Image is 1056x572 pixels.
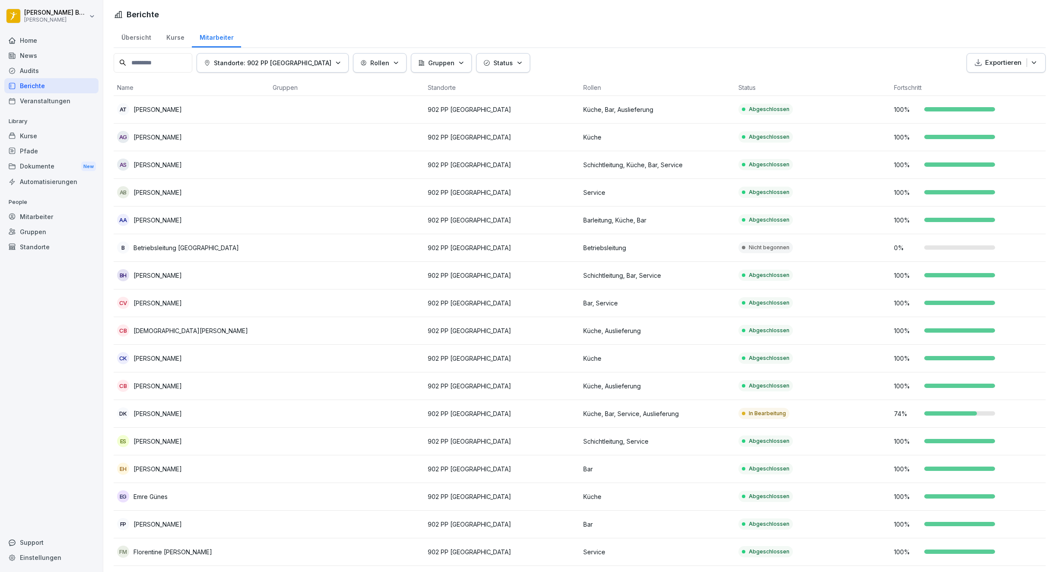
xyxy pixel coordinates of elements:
p: 902 PP [GEOGRAPHIC_DATA] [428,381,576,391]
p: [PERSON_NAME] [134,299,182,308]
div: EH [117,463,129,475]
p: 902 PP [GEOGRAPHIC_DATA] [428,547,576,556]
p: Rollen [370,58,389,67]
p: Abgeschlossen [749,133,789,141]
p: Barleitung, Küche, Bar [583,216,732,225]
p: Abgeschlossen [749,161,789,168]
div: CB [117,380,129,392]
p: Abgeschlossen [749,327,789,334]
p: 902 PP [GEOGRAPHIC_DATA] [428,133,576,142]
p: [PERSON_NAME] [134,160,182,169]
p: [PERSON_NAME] [134,271,182,280]
p: 0 % [894,243,920,252]
div: Dokumente [4,159,99,175]
p: 902 PP [GEOGRAPHIC_DATA] [428,243,576,252]
p: 902 PP [GEOGRAPHIC_DATA] [428,105,576,114]
p: Abgeschlossen [749,354,789,362]
a: Übersicht [114,25,159,48]
div: CK [117,352,129,364]
p: Küche, Bar, Auslieferung [583,105,732,114]
p: Schichtleitung, Küche, Bar, Service [583,160,732,169]
p: 902 PP [GEOGRAPHIC_DATA] [428,188,576,197]
p: 100 % [894,381,920,391]
p: 100 % [894,105,920,114]
p: Abgeschlossen [749,493,789,500]
div: Veranstaltungen [4,93,99,108]
p: Küche [583,492,732,501]
p: Abgeschlossen [749,216,789,224]
a: News [4,48,99,63]
p: [PERSON_NAME] [134,381,182,391]
button: Rollen [353,53,407,73]
th: Fortschritt [891,79,1046,96]
p: 100 % [894,160,920,169]
p: 902 PP [GEOGRAPHIC_DATA] [428,299,576,308]
div: AS [117,159,129,171]
p: 902 PP [GEOGRAPHIC_DATA] [428,326,576,335]
div: EG [117,490,129,502]
p: Library [4,114,99,128]
p: Service [583,188,732,197]
a: Standorte [4,239,99,254]
a: Audits [4,63,99,78]
p: [PERSON_NAME] [24,17,87,23]
p: Küche, Bar, Service, Auslieferung [583,409,732,418]
p: 100 % [894,437,920,446]
p: 100 % [894,188,920,197]
th: Name [114,79,269,96]
div: CB [117,324,129,337]
div: Mitarbeiter [192,25,241,48]
div: New [81,162,96,172]
div: Automatisierungen [4,174,99,189]
p: 100 % [894,133,920,142]
div: FP [117,518,129,530]
a: Einstellungen [4,550,99,565]
a: Kurse [4,128,99,143]
p: Bar [583,464,732,473]
p: Abgeschlossen [749,520,789,528]
div: B [117,242,129,254]
p: [PERSON_NAME] [134,133,182,142]
p: In Bearbeitung [749,410,786,417]
p: Abgeschlossen [749,465,789,473]
p: 100 % [894,547,920,556]
p: Abgeschlossen [749,299,789,307]
p: Schichtleitung, Bar, Service [583,271,732,280]
p: Betriebsleitung [GEOGRAPHIC_DATA] [134,243,239,252]
p: [DEMOGRAPHIC_DATA][PERSON_NAME] [134,326,248,335]
div: DK [117,407,129,419]
p: 100 % [894,299,920,308]
p: 100 % [894,492,920,501]
a: Gruppen [4,224,99,239]
p: 902 PP [GEOGRAPHIC_DATA] [428,520,576,529]
div: AB [117,186,129,198]
p: [PERSON_NAME] [134,216,182,225]
p: Nicht begonnen [749,244,789,251]
p: [PERSON_NAME] [134,354,182,363]
p: [PERSON_NAME] [134,188,182,197]
p: 902 PP [GEOGRAPHIC_DATA] [428,354,576,363]
p: 100 % [894,216,920,225]
a: Pfade [4,143,99,159]
p: Status [493,58,513,67]
p: Abgeschlossen [749,548,789,556]
p: 100 % [894,354,920,363]
p: Abgeschlossen [749,437,789,445]
div: BH [117,269,129,281]
a: Kurse [159,25,192,48]
p: Betriebsleitung [583,243,732,252]
p: 902 PP [GEOGRAPHIC_DATA] [428,464,576,473]
a: Home [4,33,99,48]
th: Standorte [424,79,580,96]
a: Mitarbeiter [4,209,99,224]
a: Berichte [4,78,99,93]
